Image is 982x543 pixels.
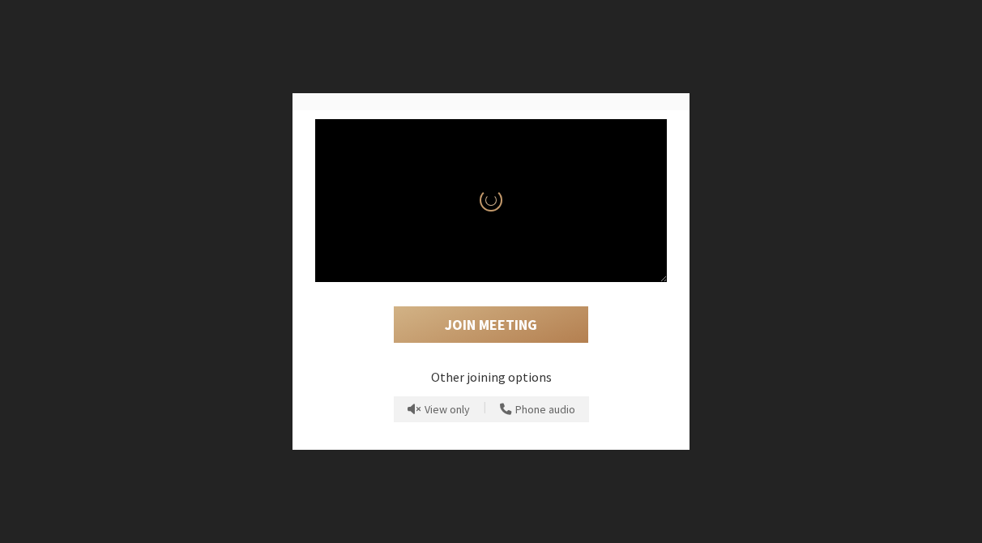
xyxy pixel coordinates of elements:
[402,396,476,422] button: Prevent echo when there is already an active mic and speaker in the room.
[494,396,581,422] button: Use your phone for mic and speaker while you view the meeting on this device.
[425,404,470,416] span: View only
[315,367,667,387] p: Other joining options
[484,399,486,420] span: |
[394,306,588,344] button: Join Meeting
[515,404,575,416] span: Phone audio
